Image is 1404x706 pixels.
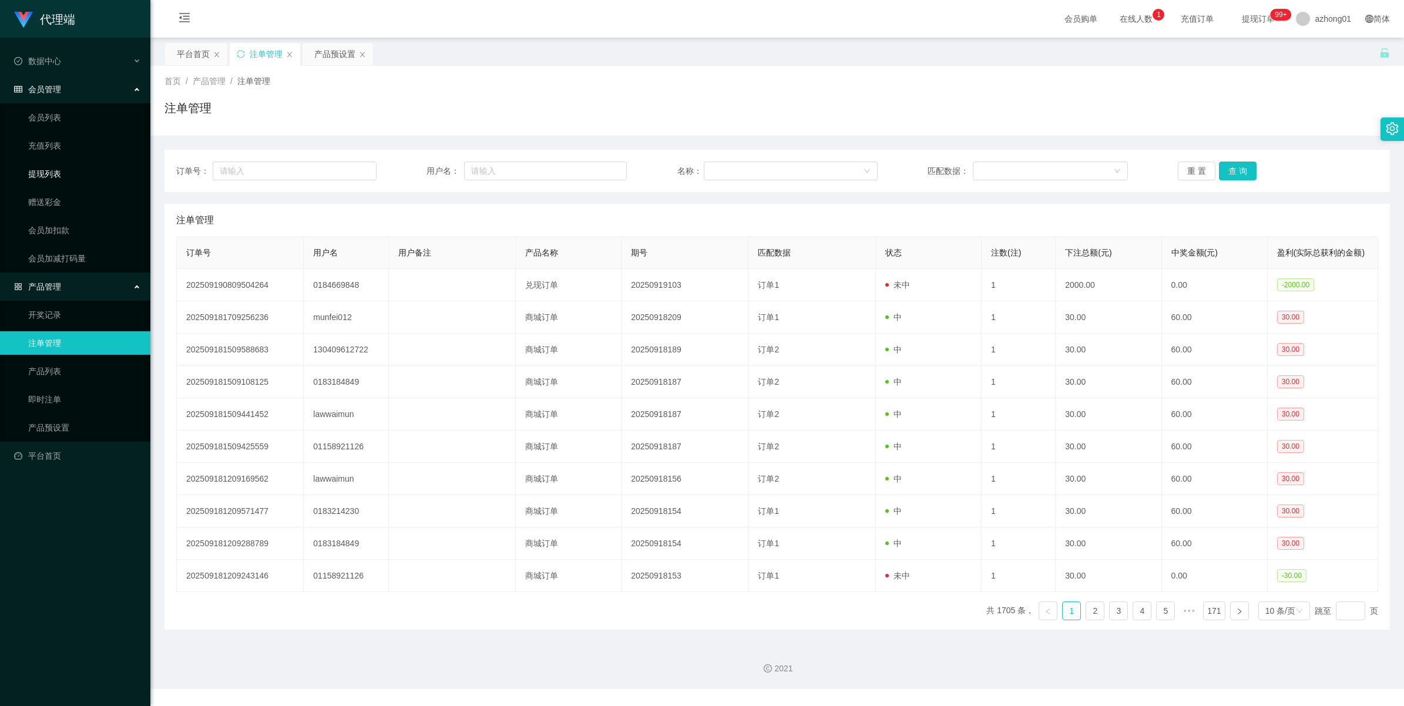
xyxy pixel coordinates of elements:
[14,283,22,291] i: 图标: appstore-o
[982,366,1056,398] td: 1
[164,99,211,117] h1: 注单管理
[928,165,973,177] span: 匹配数据：
[1162,431,1268,463] td: 60.00
[758,312,779,322] span: 订单1
[1277,311,1304,324] span: 30.00
[304,463,388,495] td: lawwaimun
[1153,9,1164,21] sup: 1
[1277,472,1304,485] span: 30.00
[1203,601,1225,620] li: 171
[1056,366,1161,398] td: 30.00
[885,571,910,580] span: 未中
[1056,495,1161,527] td: 30.00
[213,162,377,180] input: 请输入
[622,334,748,366] td: 20250918189
[885,409,902,419] span: 中
[304,527,388,560] td: 0183184849
[1109,601,1128,620] li: 3
[1230,601,1249,620] li: 下一页
[1086,601,1104,620] li: 2
[1162,560,1268,592] td: 0.00
[516,431,622,463] td: 商城订单
[28,134,141,157] a: 充值列表
[186,76,188,86] span: /
[164,76,181,86] span: 首页
[1178,162,1215,180] button: 重 置
[1056,301,1161,334] td: 30.00
[758,248,791,257] span: 匹配数据
[1162,269,1268,301] td: 0.00
[758,377,779,386] span: 订单2
[398,248,431,257] span: 用户备注
[885,248,902,257] span: 状态
[864,167,871,176] i: 图标: down
[1114,167,1121,176] i: 图标: down
[631,248,647,257] span: 期号
[885,474,902,483] span: 中
[885,377,902,386] span: 中
[40,1,75,38] h1: 代理端
[764,664,772,673] i: 图标: copyright
[516,366,622,398] td: 商城订单
[1204,602,1224,620] a: 171
[622,527,748,560] td: 20250918154
[1315,601,1378,620] div: 跳至 页
[1265,602,1295,620] div: 10 条/页
[1386,122,1399,135] i: 图标: setting
[14,85,61,94] span: 会员管理
[885,539,902,548] span: 中
[14,444,141,468] a: 图标: dashboard平台首页
[426,165,464,177] span: 用户名：
[1156,601,1175,620] li: 5
[28,303,141,327] a: 开奖记录
[28,106,141,129] a: 会员列表
[758,409,779,419] span: 订单2
[885,345,902,354] span: 中
[1044,608,1052,615] i: 图标: left
[516,495,622,527] td: 商城订单
[982,527,1056,560] td: 1
[177,366,304,398] td: 202509181509108125
[304,334,388,366] td: 130409612722
[1162,495,1268,527] td: 60.00
[230,76,233,86] span: /
[177,431,304,463] td: 202509181509425559
[213,51,220,58] i: 图标: close
[186,248,211,257] span: 订单号
[1277,569,1306,582] span: -30.00
[677,165,704,177] span: 名称：
[516,527,622,560] td: 商城订单
[177,301,304,334] td: 202509181709256236
[1056,527,1161,560] td: 30.00
[1133,601,1151,620] li: 4
[313,248,338,257] span: 用户名
[1379,48,1390,58] i: 图标: unlock
[1277,375,1304,388] span: 30.00
[28,218,141,242] a: 会员加扣款
[28,162,141,186] a: 提现列表
[758,539,779,548] span: 订单1
[758,280,779,290] span: 订单1
[177,463,304,495] td: 202509181209169562
[885,506,902,516] span: 中
[1277,537,1304,550] span: 30.00
[885,280,910,290] span: 未中
[237,50,245,58] i: 图标: sync
[1277,440,1304,453] span: 30.00
[982,463,1056,495] td: 1
[516,463,622,495] td: 商城订单
[304,398,388,431] td: lawwaimun
[28,331,141,355] a: 注单管理
[622,463,748,495] td: 20250918156
[1162,366,1268,398] td: 60.00
[982,431,1056,463] td: 1
[28,247,141,270] a: 会员加减打码量
[1277,343,1304,356] span: 30.00
[359,51,366,58] i: 图标: close
[1062,601,1081,620] li: 1
[304,269,388,301] td: 0184669848
[304,431,388,463] td: 01158921126
[1162,334,1268,366] td: 60.00
[982,301,1056,334] td: 1
[516,334,622,366] td: 商城订单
